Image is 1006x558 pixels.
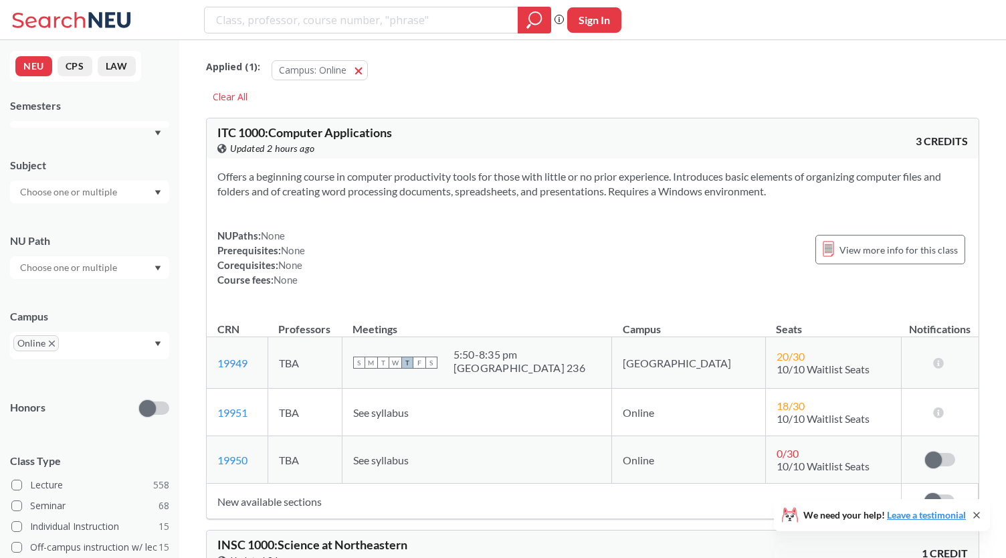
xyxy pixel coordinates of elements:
span: 18 / 30 [777,399,805,412]
section: Offers a beginning course in computer productivity tools for those with little or no prior experi... [217,169,968,199]
td: Online [612,389,766,436]
span: 0 / 30 [777,447,799,460]
label: Seminar [11,497,169,515]
a: 19949 [217,357,247,369]
div: Campus [10,309,169,324]
button: LAW [98,56,136,76]
div: NUPaths: Prerequisites: Corequisites: Course fees: [217,228,305,287]
td: TBA [268,389,342,436]
p: Honors [10,400,45,415]
div: Dropdown arrow [10,181,169,203]
svg: magnifying glass [526,11,542,29]
th: Seats [765,308,901,337]
span: Updated 2 hours ago [230,141,315,156]
th: Meetings [342,308,612,337]
span: S [425,357,437,369]
td: New available sections [207,484,901,519]
label: Off-campus instruction w/ lec [11,539,169,556]
button: Sign In [567,7,621,33]
span: 15 [159,540,169,555]
svg: X to remove pill [49,341,55,347]
span: 3 CREDITS [916,134,968,149]
label: Individual Instruction [11,518,169,535]
span: ITC 1000 : Computer Applications [217,125,392,140]
span: We need your help! [803,510,966,520]
span: W [389,357,401,369]
div: CRN [217,322,239,337]
span: F [413,357,425,369]
span: None [278,259,302,271]
span: 20 / 30 [777,350,805,363]
span: 10/10 Waitlist Seats [777,412,870,425]
span: Class Type [10,454,169,468]
div: OnlineX to remove pillDropdown arrow [10,332,169,359]
span: Applied ( 1 ): [206,60,260,74]
button: Campus: Online [272,60,368,80]
a: 19950 [217,454,247,466]
a: 19951 [217,406,247,419]
div: Clear All [206,87,254,107]
th: Professors [268,308,342,337]
div: Subject [10,158,169,173]
span: T [401,357,413,369]
div: [GEOGRAPHIC_DATA] 236 [454,361,585,375]
td: TBA [268,436,342,484]
td: TBA [268,337,342,389]
span: None [261,229,285,242]
button: CPS [58,56,92,76]
span: 558 [153,478,169,492]
input: Choose one or multiple [13,260,126,276]
a: Leave a testimonial [887,509,966,521]
input: Class, professor, course number, "phrase" [215,9,508,31]
svg: Dropdown arrow [155,190,161,195]
th: Campus [612,308,766,337]
td: Online [612,436,766,484]
span: None [274,274,298,286]
span: S [353,357,365,369]
span: See syllabus [353,406,409,419]
svg: Dropdown arrow [155,341,161,347]
span: 10/10 Waitlist Seats [777,460,870,472]
span: Campus: Online [279,64,346,76]
div: NU Path [10,234,169,248]
td: [GEOGRAPHIC_DATA] [612,337,766,389]
svg: Dropdown arrow [155,130,161,136]
span: 15 [159,519,169,534]
svg: Dropdown arrow [155,266,161,271]
span: See syllabus [353,454,409,466]
div: 5:50 - 8:35 pm [454,348,585,361]
button: NEU [15,56,52,76]
span: 10/10 Waitlist Seats [777,363,870,375]
div: magnifying glass [518,7,551,33]
span: T [377,357,389,369]
span: M [365,357,377,369]
span: 68 [159,498,169,513]
label: Lecture [11,476,169,494]
div: Dropdown arrow [10,256,169,279]
span: OnlineX to remove pill [13,335,59,351]
span: View more info for this class [839,242,958,258]
span: None [281,244,305,256]
div: Semesters [10,98,169,113]
th: Notifications [901,308,978,337]
input: Choose one or multiple [13,184,126,200]
span: INSC 1000 : Science at Northeastern [217,537,407,552]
